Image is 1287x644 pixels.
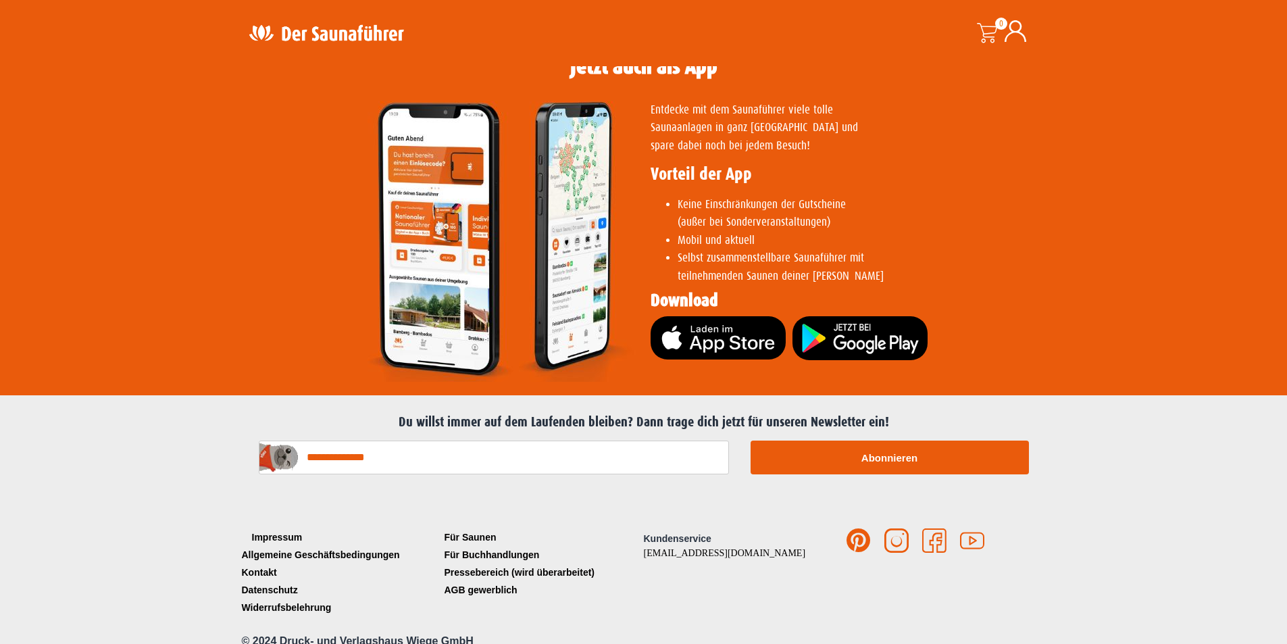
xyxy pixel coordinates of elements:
nav: Menü [238,528,441,616]
a: Für Saunen [441,528,644,546]
li: teilnehmenden Saunen deiner [PERSON_NAME] [678,249,1036,285]
a: Widerrufsbelehrung [238,599,441,616]
span: Entdecke mit dem Saunaführer viele tolle [651,103,833,116]
a: AGB gewerblich [441,581,644,599]
a: [EMAIL_ADDRESS][DOMAIN_NAME] [644,548,806,558]
a: Datenschutz [238,581,441,599]
span: Keine Einschränkungen der Gutscheine (außer bei Sonderveranstaltungen) [678,198,846,228]
h2: Download [651,292,1036,309]
a: Kontakt [238,564,441,581]
a: Pressebereich (wird überarbeitet) [441,564,644,581]
button: Abonnieren [751,441,1029,474]
a: Allgemeine Geschäftsbedingungen [238,546,441,564]
img: ios-app-store-badge [651,316,786,360]
span: Vorteil der App [651,164,752,184]
span: spare dabei noch bei jedem Besuch! [651,139,810,152]
a: Für Buchhandlungen [441,546,644,564]
h2: Du willst immer auf dem Laufenden bleiben? Dann trage dich jetzt für unseren Newsletter ein! [245,414,1042,430]
span: 0 [995,18,1007,30]
img: google-play-badge [792,316,928,360]
span: Saunaanlagen in ganz [GEOGRAPHIC_DATA] und [651,121,858,134]
h1: Jetzt auch als App [570,56,717,78]
span: Kundenservice [644,533,711,544]
span: Selbst zusammenstellbare Saunaführer mit [678,251,864,264]
nav: Menü [441,528,644,599]
span: Mobil und aktuell [678,234,755,247]
a: Impressum [238,528,441,546]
